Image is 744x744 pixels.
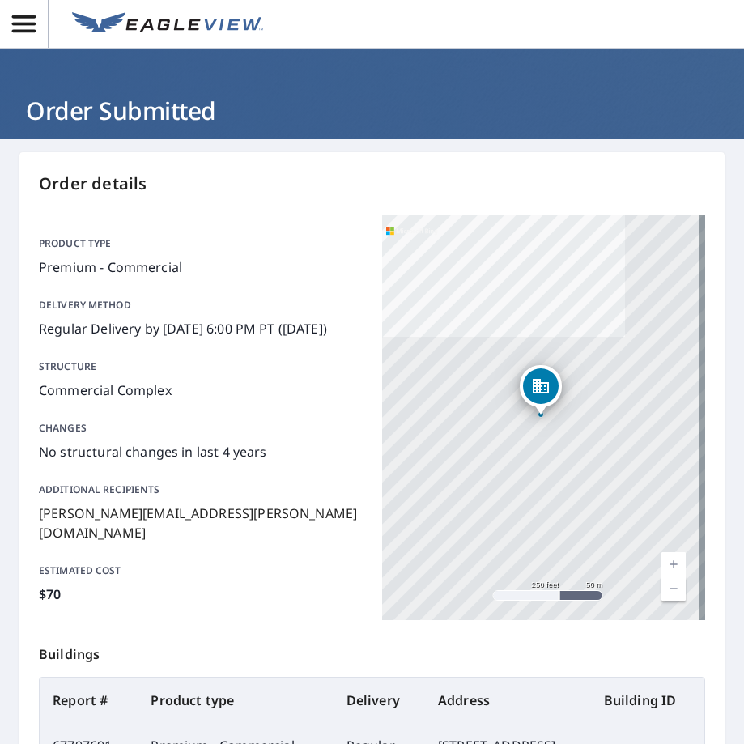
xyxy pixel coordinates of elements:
[39,359,363,374] p: Structure
[39,298,363,312] p: Delivery method
[661,576,686,601] a: Current Level 17, Zoom Out
[62,2,273,46] a: EV Logo
[39,421,363,436] p: Changes
[39,257,363,277] p: Premium - Commercial
[425,678,591,723] th: Address
[39,563,363,578] p: Estimated cost
[520,365,562,415] div: Dropped pin, building 1, Commercial property, 10810 Paulbrook Dr Midlothian, VA 23112
[39,483,363,497] p: Additional recipients
[39,172,705,196] p: Order details
[39,585,363,604] p: $70
[39,504,363,542] p: [PERSON_NAME][EMAIL_ADDRESS][PERSON_NAME][DOMAIN_NAME]
[39,236,363,251] p: Product type
[39,319,363,338] p: Regular Delivery by [DATE] 6:00 PM PT ([DATE])
[334,678,425,723] th: Delivery
[72,12,263,36] img: EV Logo
[39,625,705,677] p: Buildings
[591,678,704,723] th: Building ID
[39,442,363,461] p: No structural changes in last 4 years
[19,94,725,127] h1: Order Submitted
[138,678,333,723] th: Product type
[40,678,138,723] th: Report #
[39,381,363,400] p: Commercial Complex
[661,552,686,576] a: Current Level 17, Zoom In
